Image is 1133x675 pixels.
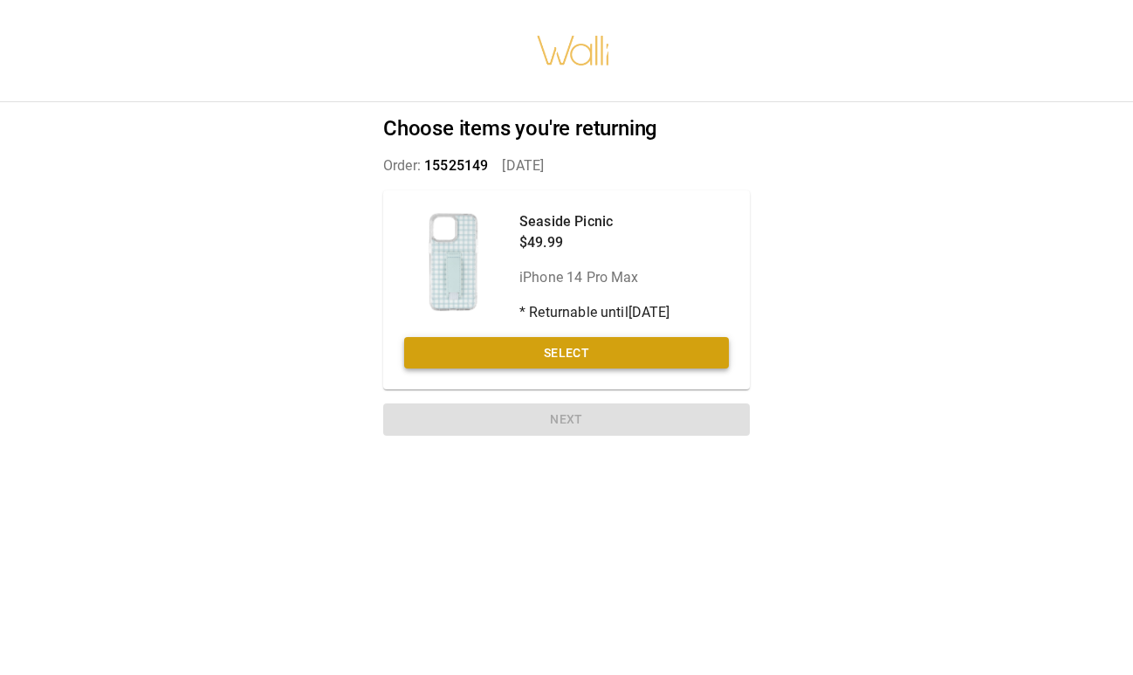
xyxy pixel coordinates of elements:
[519,267,670,288] p: iPhone 14 Pro Max
[519,302,670,323] p: * Returnable until [DATE]
[424,157,488,174] span: 15525149
[404,337,729,369] button: Select
[383,155,750,176] p: Order: [DATE]
[383,116,750,141] h2: Choose items you're returning
[536,13,611,88] img: walli-inc.myshopify.com
[519,232,670,253] p: $49.99
[519,211,670,232] p: Seaside Picnic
